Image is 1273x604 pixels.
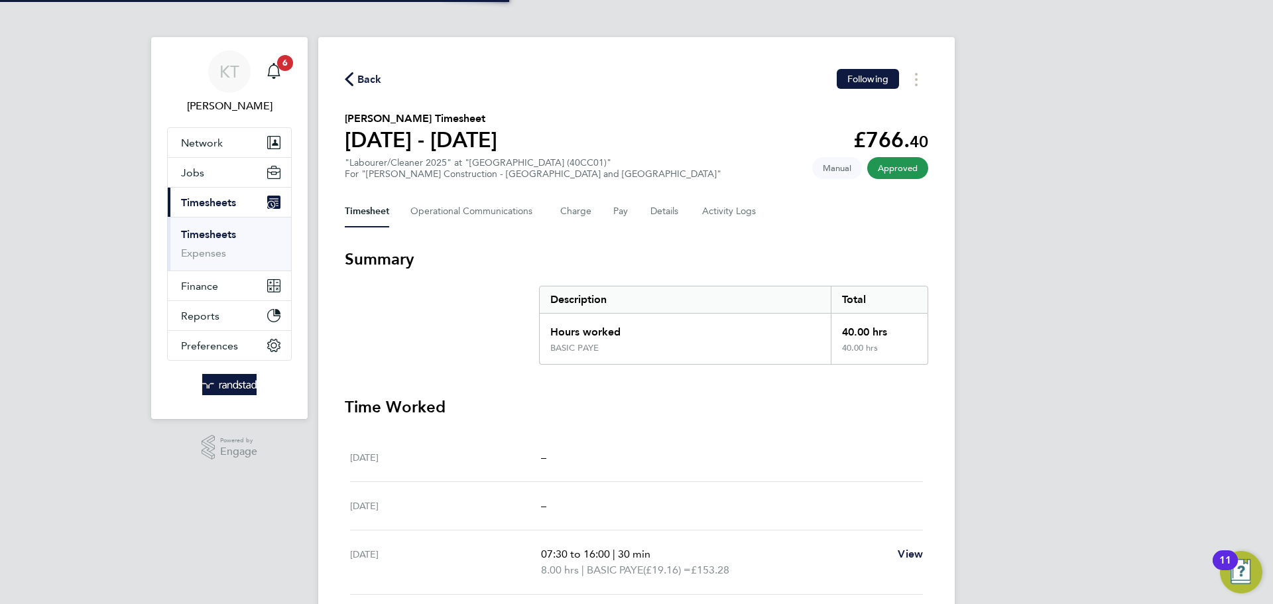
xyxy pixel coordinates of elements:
button: Timesheet [345,196,389,227]
span: Powered by [220,435,257,446]
span: KT [219,63,239,80]
a: Powered byEngage [202,435,258,460]
span: Following [847,73,888,85]
button: Activity Logs [702,196,758,227]
span: 8.00 hrs [541,564,579,576]
span: BASIC PAYE [587,562,643,578]
span: £153.28 [691,564,729,576]
a: View [898,546,923,562]
span: | [613,548,615,560]
button: Operational Communications [410,196,539,227]
button: Open Resource Center, 11 new notifications [1220,551,1262,593]
div: [DATE] [350,450,541,465]
span: Timesheets [181,196,236,209]
div: BASIC PAYE [550,343,599,353]
button: Preferences [168,331,291,360]
button: Reports [168,301,291,330]
span: (£19.16) = [643,564,691,576]
button: Pay [613,196,629,227]
span: Jobs [181,166,204,179]
span: | [581,564,584,576]
button: Jobs [168,158,291,187]
div: 11 [1219,560,1231,577]
button: Charge [560,196,592,227]
div: [DATE] [350,546,541,578]
span: Finance [181,280,218,292]
span: This timesheet has been approved. [867,157,928,179]
a: 6 [261,50,287,93]
button: Back [345,71,382,88]
span: View [898,548,923,560]
h1: [DATE] - [DATE] [345,127,497,153]
img: randstad-logo-retina.png [202,374,257,395]
span: – [541,499,546,512]
div: 40.00 hrs [831,314,928,343]
div: Description [540,286,831,313]
div: [DATE] [350,498,541,514]
div: "Labourer/Cleaner 2025" at "[GEOGRAPHIC_DATA] (40CC01)" [345,157,721,180]
span: Preferences [181,339,238,352]
button: Following [837,69,899,89]
div: Total [831,286,928,313]
button: Finance [168,271,291,300]
span: 40 [910,132,928,151]
span: Network [181,137,223,149]
span: 6 [277,55,293,71]
span: Reports [181,310,219,322]
div: Summary [539,286,928,365]
nav: Main navigation [151,37,308,419]
button: Timesheets Menu [904,69,928,90]
h2: [PERSON_NAME] Timesheet [345,111,497,127]
button: Timesheets [168,188,291,217]
span: 07:30 to 16:00 [541,548,610,560]
h3: Time Worked [345,396,928,418]
button: Details [650,196,681,227]
div: Hours worked [540,314,831,343]
app-decimal: £766. [853,127,928,152]
span: Back [357,72,382,88]
a: KT[PERSON_NAME] [167,50,292,114]
div: For "[PERSON_NAME] Construction - [GEOGRAPHIC_DATA] and [GEOGRAPHIC_DATA]" [345,168,721,180]
div: 40.00 hrs [831,343,928,364]
div: Timesheets [168,217,291,271]
span: Kieran Trotter [167,98,292,114]
span: This timesheet was manually created. [812,157,862,179]
span: 30 min [618,548,650,560]
a: Timesheets [181,228,236,241]
span: – [541,451,546,463]
span: Engage [220,446,257,457]
button: Network [168,128,291,157]
a: Expenses [181,247,226,259]
a: Go to home page [167,374,292,395]
h3: Summary [345,249,928,270]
